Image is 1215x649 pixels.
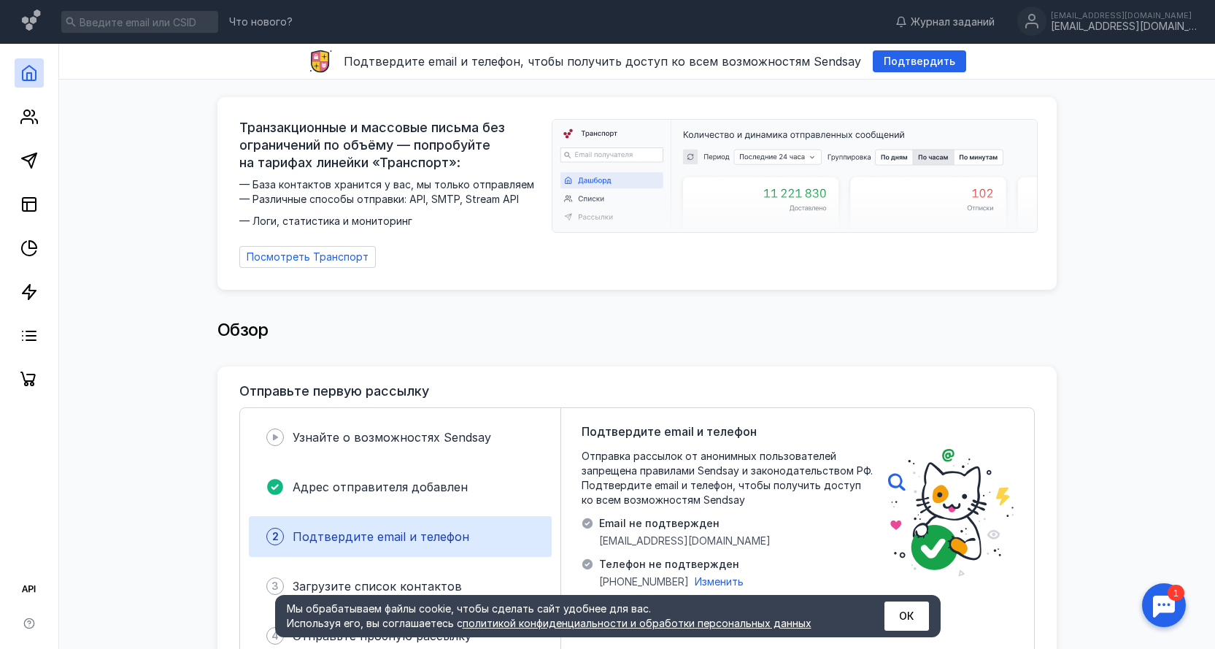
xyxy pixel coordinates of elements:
span: Подтвердите email и телефон [582,423,757,440]
span: Отправка рассылок от анонимных пользователей запрещена правилами Sendsay и законодательством РФ. ... [582,449,873,507]
span: 2 [272,529,279,544]
button: ОК [884,602,929,631]
span: Email не подтвержден [599,516,771,531]
span: Подтвердить [884,55,955,68]
div: 1 [33,9,50,25]
span: — База контактов хранится у вас, мы только отправляем — Различные способы отправки: API, SMTP, St... [239,177,543,229]
span: Что нового? [229,17,293,27]
span: Телефон не подтвержден [599,557,744,572]
div: Мы обрабатываем файлы cookie, чтобы сделать сайт удобнее для вас. Используя его, вы соглашаетесь c [287,602,849,631]
button: Изменить [695,575,744,589]
button: Подтвердить [873,50,966,72]
span: Адрес отправителя добавлен [293,480,468,494]
span: Изменить [695,575,744,588]
span: 3 [271,579,279,594]
span: Подтвердите email и телефон [293,529,469,544]
span: Подтвердите email и телефон, чтобы получить доступ ко всем возможностям Sendsay [344,54,861,69]
span: Узнайте о возможностях Sendsay [293,430,491,445]
span: Посмотреть Транспорт [247,251,369,264]
a: Посмотреть Транспорт [239,246,376,268]
span: Транзакционные и массовые письма без ограничений по объёму — попробуйте на тарифах линейки «Транс... [239,119,543,172]
h3: Отправьте первую рассылку [239,384,429,399]
a: политикой конфиденциальности и обработки персональных данных [463,617,811,629]
span: [PHONE_NUMBER] [599,575,689,589]
div: [EMAIL_ADDRESS][DOMAIN_NAME] [1051,11,1197,20]
span: Журнал заданий [911,15,995,29]
a: Журнал заданий [888,15,1002,29]
span: [EMAIL_ADDRESS][DOMAIN_NAME] [599,534,771,548]
span: 4 [271,629,279,643]
img: dashboard-transport-banner [552,120,1037,232]
a: Что нового? [222,17,300,27]
div: [EMAIL_ADDRESS][DOMAIN_NAME] [1051,20,1197,33]
img: poster [888,449,1014,577]
span: Загрузите список контактов [293,579,462,594]
span: Обзор [217,319,269,340]
input: Введите email или CSID [61,11,218,33]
